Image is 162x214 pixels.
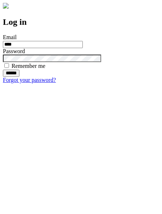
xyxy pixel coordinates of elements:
label: Remember me [12,63,45,69]
a: Forgot your password? [3,77,56,83]
label: Password [3,48,25,54]
label: Email [3,34,17,40]
img: logo-4e3dc11c47720685a147b03b5a06dd966a58ff35d612b21f08c02c0306f2b779.png [3,3,9,9]
h2: Log in [3,17,159,27]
